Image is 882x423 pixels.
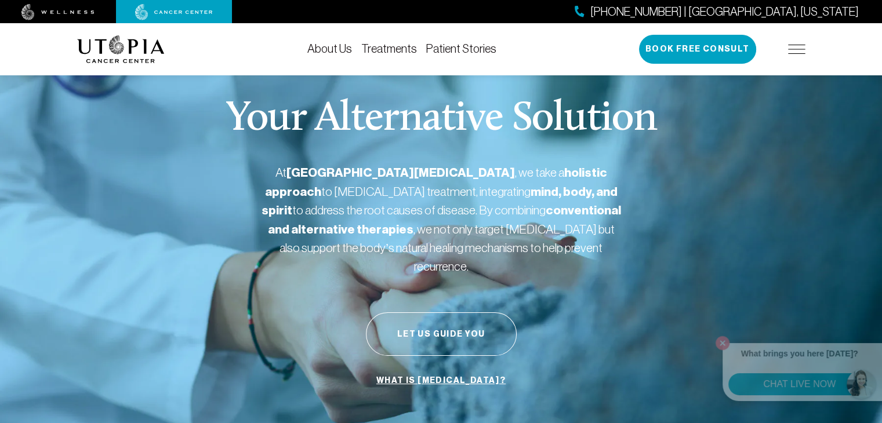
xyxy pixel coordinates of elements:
a: Treatments [361,42,417,55]
button: Let Us Guide You [366,312,517,356]
img: logo [77,35,165,63]
img: wellness [21,4,95,20]
p: Your Alternative Solution [226,99,656,140]
p: At , we take a to [MEDICAL_DATA] treatment, integrating to address the root causes of disease. By... [262,163,621,275]
strong: conventional and alternative therapies [268,203,621,237]
a: What is [MEDICAL_DATA]? [373,370,509,392]
a: Patient Stories [426,42,496,55]
img: icon-hamburger [788,45,805,54]
a: [PHONE_NUMBER] | [GEOGRAPHIC_DATA], [US_STATE] [575,3,859,20]
span: [PHONE_NUMBER] | [GEOGRAPHIC_DATA], [US_STATE] [590,3,859,20]
strong: holistic approach [265,165,607,199]
strong: [GEOGRAPHIC_DATA][MEDICAL_DATA] [286,165,515,180]
a: About Us [307,42,352,55]
img: cancer center [135,4,213,20]
button: Book Free Consult [639,35,756,64]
